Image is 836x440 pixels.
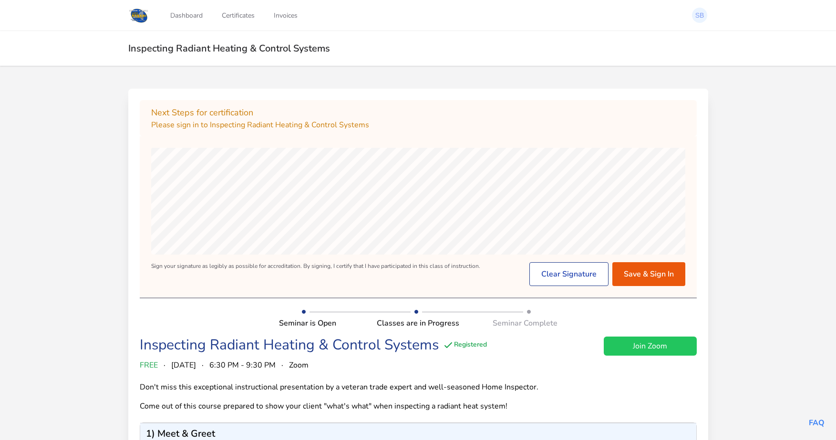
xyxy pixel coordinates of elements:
[281,359,283,371] span: ·
[140,337,439,354] div: Inspecting Radiant Heating & Control Systems
[692,8,707,23] img: steven baranello
[128,7,150,24] img: Logo
[128,42,708,54] h2: Inspecting Radiant Heating & Control Systems
[151,106,685,119] h2: Next Steps for certification
[279,317,372,329] div: Seminar is Open
[140,359,158,371] span: FREE
[151,119,685,131] p: Please sign in to Inspecting Radiant Heating & Control Systems
[464,317,557,329] div: Seminar Complete
[146,429,215,439] p: 1) Meet & Greet
[604,337,697,356] a: Join Zoom
[372,317,464,329] div: Classes are in Progress
[151,262,480,286] div: Sign your signature as legibly as possible for accreditation. By signing, I certify that I have p...
[164,359,165,371] span: ·
[612,262,685,286] button: Save & Sign In
[209,359,276,371] span: 6:30 PM - 9:30 PM
[809,418,825,428] a: FAQ
[443,339,487,351] div: Registered
[171,359,196,371] span: [DATE]
[529,262,609,286] button: Clear Signature
[140,382,557,411] div: Don't miss this exceptional instructional presentation by a veteran trade expert and well-seasone...
[289,359,309,371] span: Zoom
[202,359,204,371] span: ·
